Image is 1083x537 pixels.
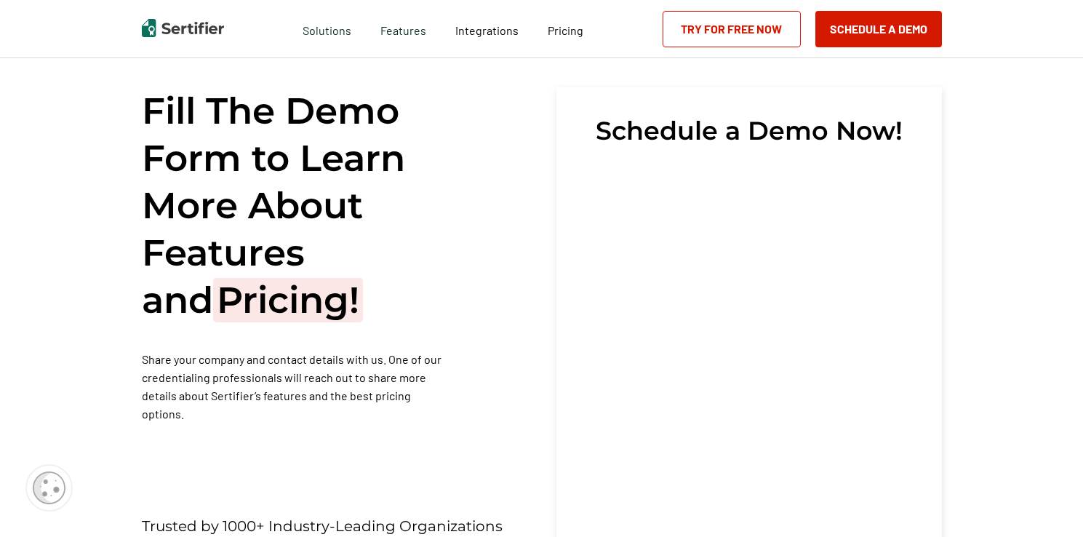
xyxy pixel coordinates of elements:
[548,23,583,37] span: Pricing
[548,20,583,38] a: Pricing
[142,517,503,536] span: Trusted by 1000+ Industry-Leading Organizations
[663,11,801,47] a: Try for Free Now
[380,20,426,38] span: Features
[142,87,450,324] h1: Fill The Demo Form to Learn More About Features and
[815,11,942,47] button: Schedule a Demo
[596,116,903,146] span: Schedule a Demo Now!
[1010,467,1083,537] iframe: Chat Widget
[33,472,65,504] img: Cookie Popup Icon
[303,20,351,38] span: Solutions
[142,19,224,37] img: Sertifier | Digital Credentialing Platform
[455,23,519,37] span: Integrations
[455,20,519,38] a: Integrations
[142,350,450,423] p: Share your company and contact details with us. One of our credentialing professionals will reach...
[213,278,363,322] span: Pricing!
